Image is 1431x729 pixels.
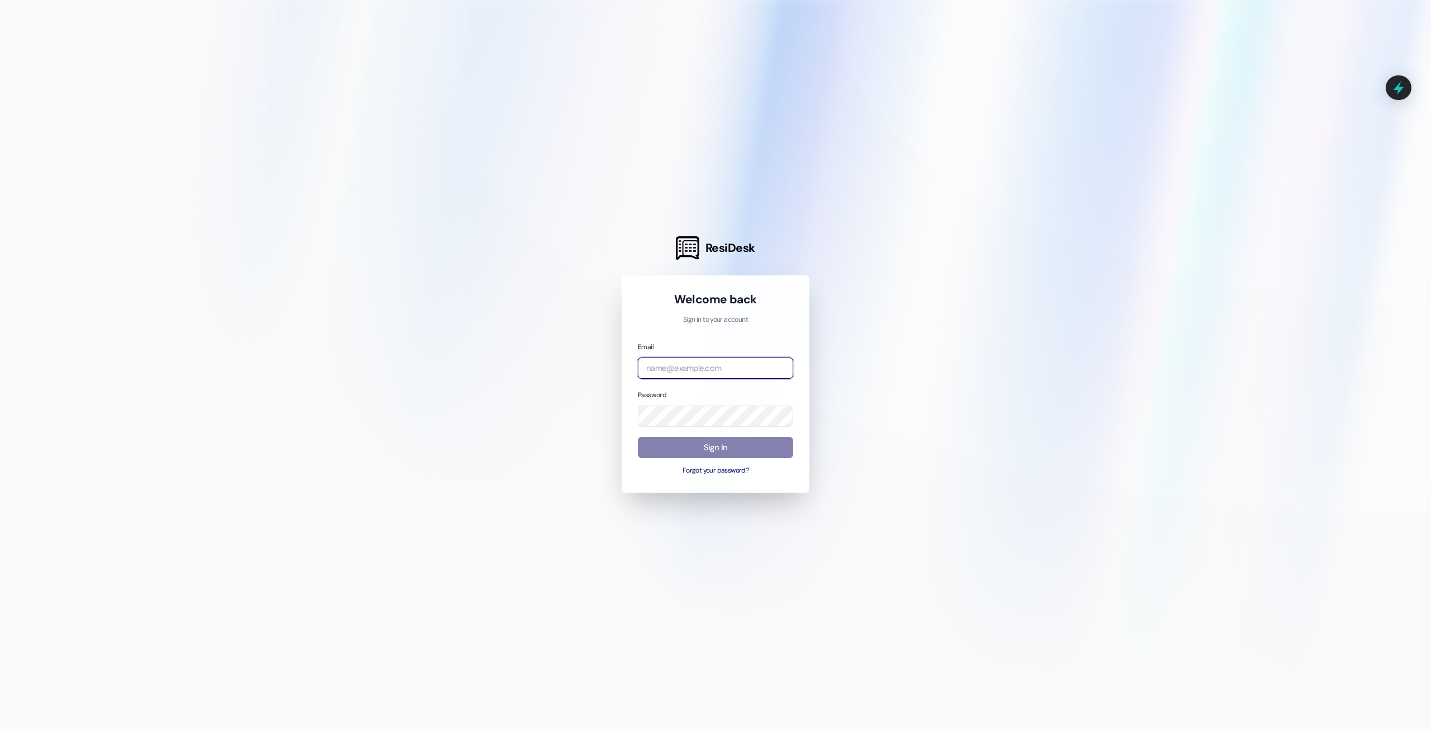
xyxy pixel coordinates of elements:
label: Password [638,390,666,399]
button: Forgot your password? [638,466,793,476]
button: Sign In [638,437,793,459]
label: Email [638,342,653,351]
h1: Welcome back [638,292,793,307]
p: Sign in to your account [638,315,793,325]
span: ResiDesk [705,240,755,256]
input: name@example.com [638,358,793,379]
img: ResiDesk Logo [676,236,699,260]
